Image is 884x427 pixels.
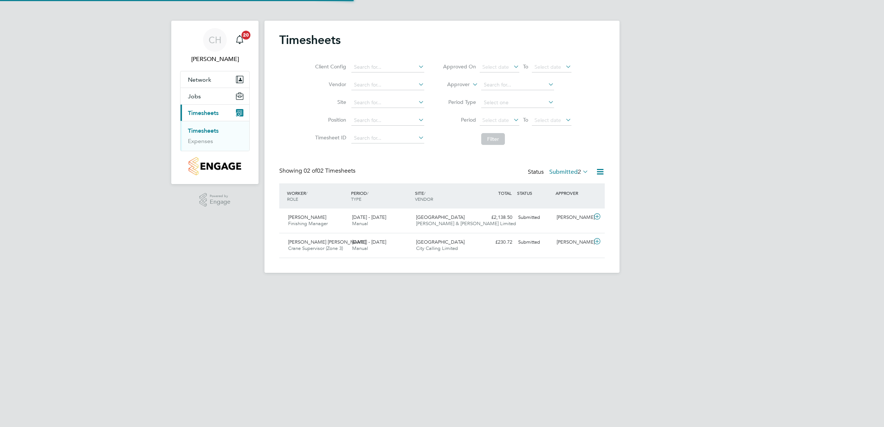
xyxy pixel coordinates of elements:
[554,236,592,248] div: [PERSON_NAME]
[242,31,250,40] span: 20
[180,71,249,88] button: Network
[288,220,328,227] span: Finishing Manager
[443,116,476,123] label: Period
[313,116,346,123] label: Position
[415,196,433,202] span: VENDOR
[424,190,425,196] span: /
[416,239,465,245] span: [GEOGRAPHIC_DATA]
[521,62,530,71] span: To
[482,64,509,70] span: Select date
[180,55,250,64] span: Charlie Hughes
[180,121,249,151] div: Timesheets
[515,186,554,200] div: STATUS
[351,115,424,126] input: Search for...
[352,220,368,227] span: Manual
[210,193,230,199] span: Powered by
[481,98,554,108] input: Select one
[477,236,515,248] div: £230.72
[313,63,346,70] label: Client Config
[351,98,424,108] input: Search for...
[171,21,259,184] nav: Main navigation
[287,196,298,202] span: ROLE
[313,134,346,141] label: Timesheet ID
[306,190,307,196] span: /
[288,245,343,251] span: Crane Supervisor (Zone 3)
[351,80,424,90] input: Search for...
[304,167,317,174] span: 02 of
[188,127,219,134] a: Timesheets
[352,239,386,245] span: [DATE] - [DATE]
[534,64,561,70] span: Select date
[279,167,357,175] div: Showing
[443,99,476,105] label: Period Type
[188,109,219,116] span: Timesheets
[288,214,326,220] span: [PERSON_NAME]
[313,99,346,105] label: Site
[498,190,512,196] span: TOTAL
[416,245,458,251] span: City Calling Limited
[477,211,515,224] div: £2,138.50
[521,115,530,125] span: To
[413,186,477,206] div: SITE
[210,199,230,205] span: Engage
[188,138,213,145] a: Expenses
[288,239,366,245] span: [PERSON_NAME] [PERSON_NAME]
[180,28,250,64] a: CH[PERSON_NAME]
[304,167,355,174] span: 02 Timesheets
[554,211,592,224] div: [PERSON_NAME]
[180,88,249,104] button: Jobs
[351,62,424,72] input: Search for...
[349,186,413,206] div: PERIOD
[367,190,368,196] span: /
[285,186,349,206] div: WORKER
[209,35,222,45] span: CH
[436,81,470,88] label: Approver
[528,167,590,177] div: Status
[554,186,592,200] div: APPROVER
[443,63,476,70] label: Approved On
[352,245,368,251] span: Manual
[416,220,516,227] span: [PERSON_NAME] & [PERSON_NAME] Limited
[481,133,505,145] button: Filter
[534,117,561,123] span: Select date
[578,168,581,176] span: 2
[199,193,231,207] a: Powered byEngage
[352,214,386,220] span: [DATE] - [DATE]
[482,117,509,123] span: Select date
[351,133,424,143] input: Search for...
[188,93,201,100] span: Jobs
[549,168,588,176] label: Submitted
[416,214,465,220] span: [GEOGRAPHIC_DATA]
[515,236,554,248] div: Submitted
[180,157,250,175] a: Go to home page
[481,80,554,90] input: Search for...
[232,28,247,52] a: 20
[188,76,211,83] span: Network
[180,105,249,121] button: Timesheets
[279,33,341,47] h2: Timesheets
[189,157,241,175] img: countryside-properties-logo-retina.png
[515,211,554,224] div: Submitted
[351,196,361,202] span: TYPE
[313,81,346,88] label: Vendor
